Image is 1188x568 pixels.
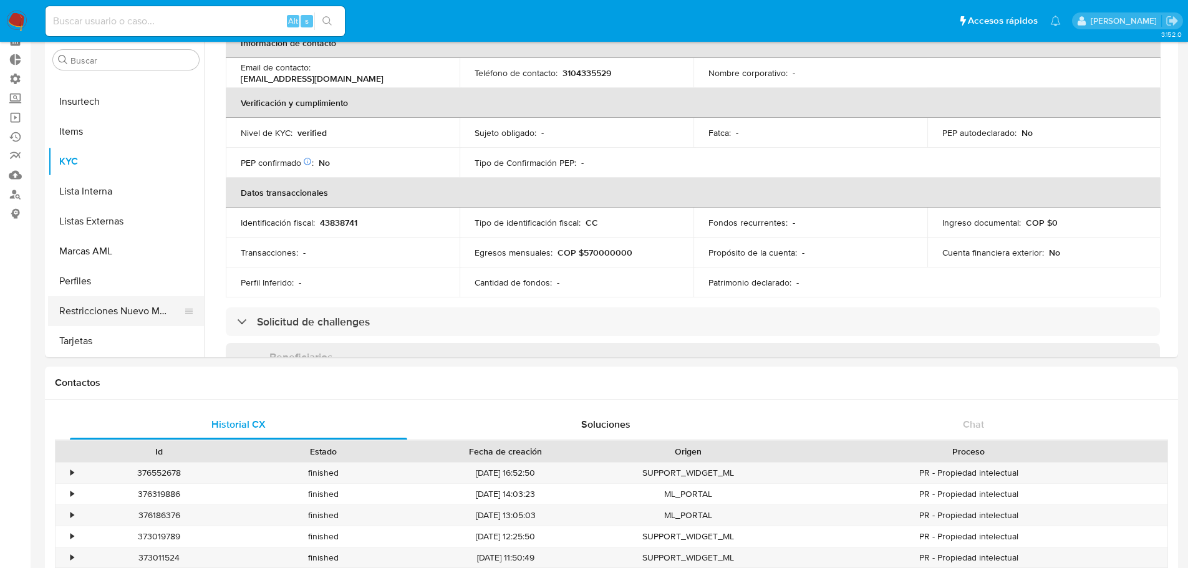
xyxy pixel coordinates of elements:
p: Cuenta financiera exterior : [942,247,1044,258]
div: Solicitud de challenges [226,307,1160,336]
button: KYC [48,147,204,176]
div: finished [241,484,405,504]
p: - [557,277,559,288]
a: Notificaciones [1050,16,1061,26]
p: Fatca : [708,127,731,138]
div: finished [241,547,405,568]
div: [DATE] 11:50:49 [405,547,606,568]
span: Soluciones [581,417,630,431]
div: 373011524 [77,547,241,568]
div: finished [241,463,405,483]
div: 376319886 [77,484,241,504]
input: Buscar usuario o caso... [46,13,345,29]
div: SUPPORT_WIDGET_ML [606,526,770,547]
div: Fecha de creación [414,445,597,458]
button: Restricciones Nuevo Mundo [48,296,194,326]
p: Propósito de la cuenta : [708,247,797,258]
div: SUPPORT_WIDGET_ML [606,463,770,483]
h3: Solicitud de challenges [257,315,370,329]
h1: Contactos [55,377,1168,389]
div: 376186376 [77,505,241,526]
p: - [581,157,584,168]
th: Datos transaccionales [226,178,1161,208]
p: No [1049,247,1060,258]
div: PR - Propiedad intelectual [770,547,1167,568]
p: 43838741 [320,217,357,228]
p: - [736,127,738,138]
p: No [1021,127,1033,138]
p: Patrimonio declarado : [708,277,791,288]
p: CC [586,217,598,228]
p: Email de contacto : [241,62,311,73]
button: Lista Interna [48,176,204,206]
div: finished [241,526,405,547]
p: Tipo de Confirmación PEP : [475,157,576,168]
div: PR - Propiedad intelectual [770,463,1167,483]
p: Sujeto obligado : [475,127,536,138]
div: PR - Propiedad intelectual [770,526,1167,547]
p: Nombre corporativo : [708,67,788,79]
p: - [299,277,301,288]
th: Verificación y cumplimiento [226,88,1161,118]
div: [DATE] 16:52:50 [405,463,606,483]
button: Tarjetas [48,326,204,356]
p: [EMAIL_ADDRESS][DOMAIN_NAME] [241,73,384,84]
p: Tipo de identificación fiscal : [475,217,581,228]
span: s [305,15,309,27]
button: Listas Externas [48,206,204,236]
div: SUPPORT_WIDGET_ML [606,547,770,568]
p: COP $0 [1026,217,1058,228]
button: Perfiles [48,266,204,296]
div: [DATE] 12:25:50 [405,526,606,547]
p: Transacciones : [241,247,298,258]
p: Ingreso documental : [942,217,1021,228]
p: Egresos mensuales : [475,247,553,258]
div: • [70,488,74,500]
div: 373019789 [77,526,241,547]
p: - [802,247,804,258]
input: Buscar [70,55,194,66]
p: - [796,277,799,288]
p: PEP autodeclarado : [942,127,1017,138]
button: Buscar [58,55,68,65]
p: Nivel de KYC : [241,127,292,138]
button: Insurtech [48,87,204,117]
div: • [70,531,74,542]
div: finished [241,505,405,526]
button: search-icon [314,12,340,30]
div: ML_PORTAL [606,484,770,504]
p: - [793,67,795,79]
a: Salir [1166,14,1179,27]
div: ML_PORTAL [606,505,770,526]
p: Perfil Inferido : [241,277,294,288]
p: COP $570000000 [558,247,632,258]
p: Teléfono de contacto : [475,67,558,79]
button: Items [48,117,204,147]
p: deisyesperanza.cardenas@mercadolibre.com.co [1091,15,1161,27]
div: Beneficiarios [226,343,1160,383]
span: 3.152.0 [1161,29,1182,39]
p: Cantidad de fondos : [475,277,552,288]
p: PEP confirmado : [241,157,314,168]
div: Proceso [779,445,1159,458]
th: Información de contacto [226,28,1161,58]
p: - [303,247,306,258]
span: Chat [963,417,984,431]
p: verified [297,127,327,138]
span: Accesos rápidos [968,14,1038,27]
div: Id [86,445,233,458]
div: • [70,509,74,521]
div: • [70,552,74,564]
p: - [541,127,544,138]
div: Origen [615,445,761,458]
button: Marcas AML [48,236,204,266]
p: - [793,217,795,228]
div: [DATE] 14:03:23 [405,484,606,504]
p: Identificación fiscal : [241,217,315,228]
div: 376552678 [77,463,241,483]
span: Alt [288,15,298,27]
div: Estado [250,445,397,458]
div: PR - Propiedad intelectual [770,484,1167,504]
p: Fondos recurrentes : [708,217,788,228]
p: 3104335529 [563,67,611,79]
